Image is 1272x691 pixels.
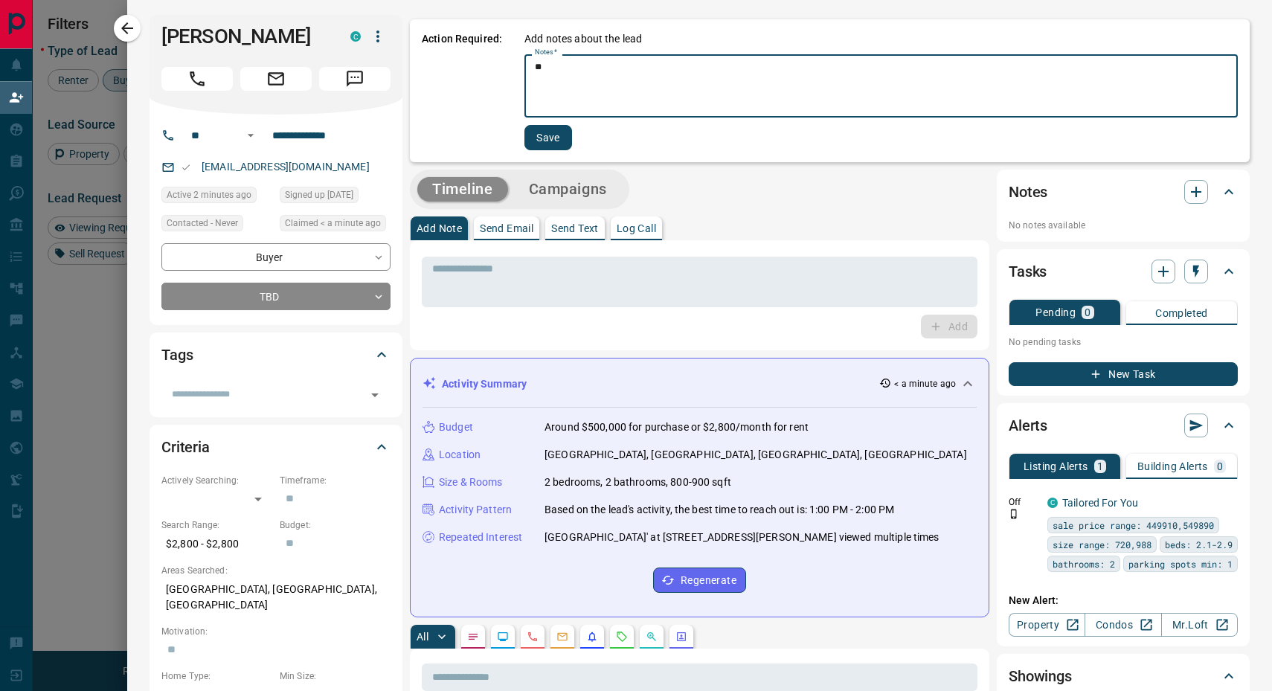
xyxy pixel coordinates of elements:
a: Tailored For You [1062,497,1138,509]
p: 1 [1097,461,1103,472]
button: Regenerate [653,568,746,593]
p: Activity Summary [442,376,527,392]
svg: Calls [527,631,539,643]
p: Repeated Interest [439,530,522,545]
a: Condos [1085,613,1161,637]
p: Motivation: [161,625,391,638]
div: TBD [161,283,391,310]
button: Open [242,126,260,144]
p: Send Text [551,223,599,234]
div: Criteria [161,429,391,465]
span: Claimed < a minute ago [285,216,381,231]
p: 0 [1085,307,1090,318]
button: New Task [1009,362,1238,386]
h1: [PERSON_NAME] [161,25,328,48]
p: Min Size: [280,669,391,683]
p: $2,800 - $2,800 [161,532,272,556]
p: Location [439,447,481,463]
p: Log Call [617,223,656,234]
p: Home Type: [161,669,272,683]
p: Timeframe: [280,474,391,487]
span: beds: 2.1-2.9 [1165,537,1233,552]
p: Completed [1155,308,1208,318]
p: Budget: [280,518,391,532]
button: Open [364,385,385,405]
p: [GEOGRAPHIC_DATA], [GEOGRAPHIC_DATA], [GEOGRAPHIC_DATA], [GEOGRAPHIC_DATA] [545,447,967,463]
span: sale price range: 449910,549890 [1053,518,1214,533]
span: Message [319,67,391,91]
button: Campaigns [514,177,622,202]
span: Active 2 minutes ago [167,187,251,202]
span: Contacted - Never [167,216,238,231]
div: Tasks [1009,254,1238,289]
span: bathrooms: 2 [1053,556,1115,571]
h2: Tasks [1009,260,1047,283]
p: Budget [439,420,473,435]
svg: Email Valid [181,162,191,173]
div: Buyer [161,243,391,271]
p: New Alert: [1009,593,1238,608]
p: Off [1009,495,1038,509]
svg: Listing Alerts [586,631,598,643]
h2: Notes [1009,180,1047,204]
p: Action Required: [422,31,502,150]
svg: Agent Actions [675,631,687,643]
p: Building Alerts [1137,461,1208,472]
p: Search Range: [161,518,272,532]
p: Activity Pattern [439,502,512,518]
svg: Notes [467,631,479,643]
p: Add notes about the lead [524,31,642,47]
p: 0 [1217,461,1223,472]
a: Property [1009,613,1085,637]
div: condos.ca [350,31,361,42]
div: Mon Oct 13 2025 [161,187,272,208]
span: Email [240,67,312,91]
svg: Opportunities [646,631,658,643]
svg: Lead Browsing Activity [497,631,509,643]
span: parking spots min: 1 [1128,556,1233,571]
p: Around $500,000 for purchase or $2,800/month for rent [545,420,809,435]
div: Mon Oct 13 2025 [280,215,391,236]
h2: Showings [1009,664,1072,688]
p: Listing Alerts [1024,461,1088,472]
h2: Tags [161,343,193,367]
span: Call [161,67,233,91]
p: Send Email [480,223,533,234]
p: All [417,631,428,642]
h2: Criteria [161,435,210,459]
p: [GEOGRAPHIC_DATA], [GEOGRAPHIC_DATA], [GEOGRAPHIC_DATA] [161,577,391,617]
button: Save [524,125,572,150]
p: 2 bedrooms, 2 bathrooms, 800-900 sqft [545,475,731,490]
a: [EMAIL_ADDRESS][DOMAIN_NAME] [202,161,370,173]
p: Actively Searching: [161,474,272,487]
h2: Alerts [1009,414,1047,437]
div: condos.ca [1047,498,1058,508]
label: Notes [535,48,557,57]
p: Areas Searched: [161,564,391,577]
div: Mon Jun 02 2025 [280,187,391,208]
p: Add Note [417,223,462,234]
svg: Requests [616,631,628,643]
div: Activity Summary< a minute ago [423,370,977,398]
p: < a minute ago [894,377,956,391]
p: Based on the lead's activity, the best time to reach out is: 1:00 PM - 2:00 PM [545,502,894,518]
p: [GEOGRAPHIC_DATA]' at [STREET_ADDRESS][PERSON_NAME] viewed multiple times [545,530,939,545]
p: No pending tasks [1009,331,1238,353]
p: Size & Rooms [439,475,503,490]
svg: Push Notification Only [1009,509,1019,519]
div: Tags [161,337,391,373]
div: Alerts [1009,408,1238,443]
svg: Emails [556,631,568,643]
button: Timeline [417,177,508,202]
p: Pending [1035,307,1076,318]
div: Notes [1009,174,1238,210]
span: size range: 720,988 [1053,537,1151,552]
p: No notes available [1009,219,1238,232]
a: Mr.Loft [1161,613,1238,637]
span: Signed up [DATE] [285,187,353,202]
